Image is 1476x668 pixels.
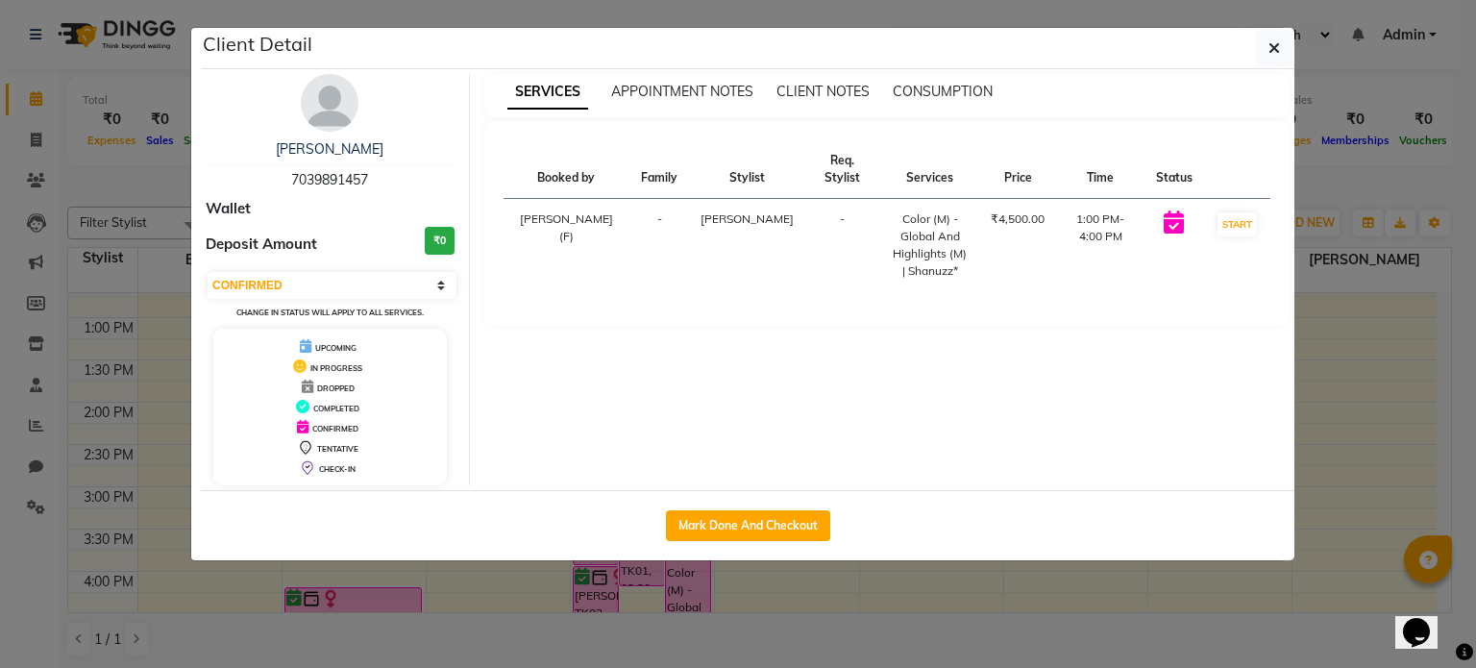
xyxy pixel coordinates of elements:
h5: Client Detail [203,30,312,59]
a: [PERSON_NAME] [276,140,383,158]
button: Mark Done And Checkout [666,510,830,541]
span: DROPPED [317,383,355,393]
span: APPOINTMENT NOTES [611,83,753,100]
img: avatar [301,74,358,132]
th: Time [1056,140,1144,199]
span: CLIENT NOTES [776,83,870,100]
th: Services [880,140,980,199]
span: Deposit Amount [206,234,317,256]
span: Wallet [206,198,251,220]
td: - [805,199,880,292]
td: [PERSON_NAME] (F) [504,199,630,292]
span: TENTATIVE [317,444,358,454]
div: ₹4,500.00 [991,210,1045,228]
span: [PERSON_NAME] [701,211,794,226]
div: Color (M) - Global And Highlights (M) | Shanuzz* [892,210,969,280]
th: Stylist [689,140,805,199]
span: CHECK-IN [319,464,356,474]
td: - [629,199,689,292]
span: 7039891457 [291,171,368,188]
th: Req. Stylist [805,140,880,199]
th: Status [1144,140,1204,199]
th: Price [979,140,1056,199]
span: CONFIRMED [312,424,358,433]
span: IN PROGRESS [310,363,362,373]
span: COMPLETED [313,404,359,413]
small: Change in status will apply to all services. [236,308,424,317]
th: Family [629,140,689,199]
span: CONSUMPTION [893,83,993,100]
th: Booked by [504,140,630,199]
button: START [1218,212,1257,236]
span: UPCOMING [315,343,357,353]
td: 1:00 PM-4:00 PM [1056,199,1144,292]
h3: ₹0 [425,227,455,255]
iframe: chat widget [1395,591,1457,649]
span: SERVICES [507,75,588,110]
